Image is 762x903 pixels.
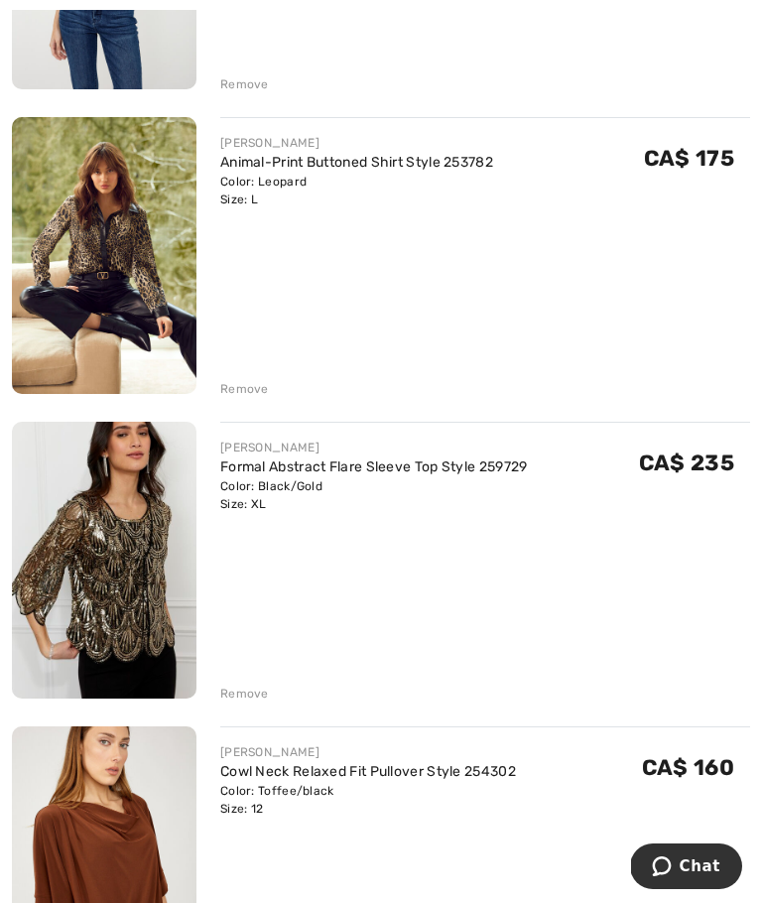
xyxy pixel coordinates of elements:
div: Color: Black/Gold Size: XL [220,477,528,513]
a: Formal Abstract Flare Sleeve Top Style 259729 [220,458,528,475]
a: Cowl Neck Relaxed Fit Pullover Style 254302 [220,763,516,780]
div: [PERSON_NAME] [220,134,493,152]
span: CA$ 175 [644,145,734,172]
span: CA$ 235 [639,450,734,476]
img: Animal-Print Buttoned Shirt Style 253782 [12,117,196,394]
div: Remove [220,685,269,703]
div: Remove [220,75,269,93]
div: Remove [220,380,269,398]
div: Color: Leopard Size: L [220,173,493,208]
img: Formal Abstract Flare Sleeve Top Style 259729 [12,422,196,699]
span: CA$ 160 [642,754,734,781]
a: Animal-Print Buttoned Shirt Style 253782 [220,154,493,171]
div: [PERSON_NAME] [220,743,516,761]
iframe: Opens a widget where you can chat to one of our agents [631,843,742,893]
div: Color: Toffee/black Size: 12 [220,782,516,818]
div: [PERSON_NAME] [220,439,528,456]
